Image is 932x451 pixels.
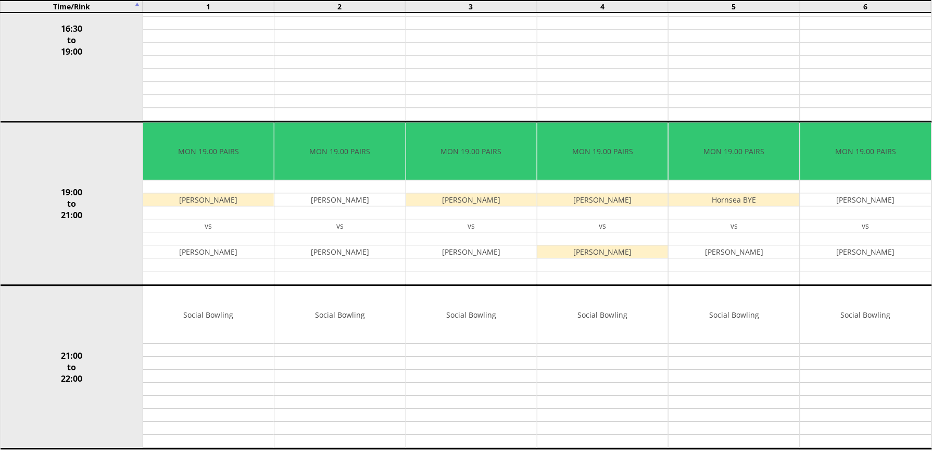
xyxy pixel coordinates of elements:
[274,122,405,180] td: MON 19.00 PAIRS
[800,1,931,12] td: 6
[800,286,931,344] td: Social Bowling
[800,193,931,206] td: [PERSON_NAME]
[669,286,799,344] td: Social Bowling
[406,1,537,12] td: 3
[406,245,537,258] td: [PERSON_NAME]
[537,219,668,232] td: vs
[143,219,274,232] td: vs
[143,286,274,344] td: Social Bowling
[406,286,537,344] td: Social Bowling
[800,122,931,180] td: MON 19.00 PAIRS
[274,193,405,206] td: [PERSON_NAME]
[669,219,799,232] td: vs
[1,122,143,285] td: 19:00 to 21:00
[669,122,799,180] td: MON 19.00 PAIRS
[800,219,931,232] td: vs
[669,245,799,258] td: [PERSON_NAME]
[406,122,537,180] td: MON 19.00 PAIRS
[537,245,668,258] td: [PERSON_NAME]
[274,286,405,344] td: Social Bowling
[537,1,669,12] td: 4
[142,1,274,12] td: 1
[143,245,274,258] td: [PERSON_NAME]
[143,193,274,206] td: [PERSON_NAME]
[669,193,799,206] td: Hornsea BYE
[537,122,668,180] td: MON 19.00 PAIRS
[669,1,800,12] td: 5
[1,1,143,12] td: Time/Rink
[274,219,405,232] td: vs
[274,245,405,258] td: [PERSON_NAME]
[537,286,668,344] td: Social Bowling
[274,1,406,12] td: 2
[406,219,537,232] td: vs
[143,122,274,180] td: MON 19.00 PAIRS
[406,193,537,206] td: [PERSON_NAME]
[1,285,143,449] td: 21:00 to 22:00
[800,245,931,258] td: [PERSON_NAME]
[537,193,668,206] td: [PERSON_NAME]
